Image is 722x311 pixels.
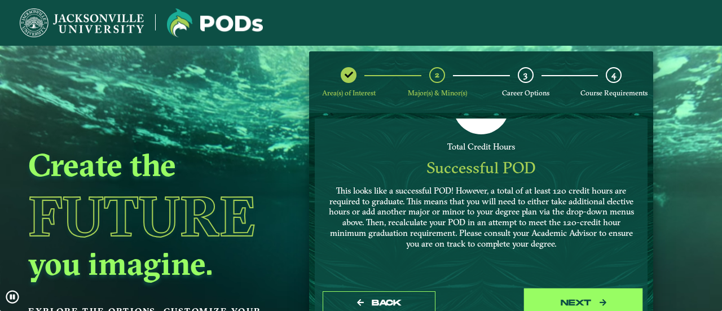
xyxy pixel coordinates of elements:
[435,69,439,80] span: 2
[322,89,376,97] span: Area(s) of Interest
[523,69,527,80] span: 3
[28,189,282,244] h1: Future
[28,244,282,283] h2: you imagine.
[28,145,282,185] h2: Create the
[20,8,144,37] img: Jacksonville University logo
[408,89,467,97] span: Major(s) & Minor(s)
[327,142,636,152] div: Total Credit Hours
[611,69,616,80] span: 4
[502,89,549,97] span: Career Options
[580,89,648,97] span: Course Requirements
[372,298,402,308] span: Back
[327,158,636,178] div: Successful POD
[167,8,263,37] img: Jacksonville University logo
[327,186,636,249] p: This looks like a successful POD! However, a total of at least 120 credit hours are required to g...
